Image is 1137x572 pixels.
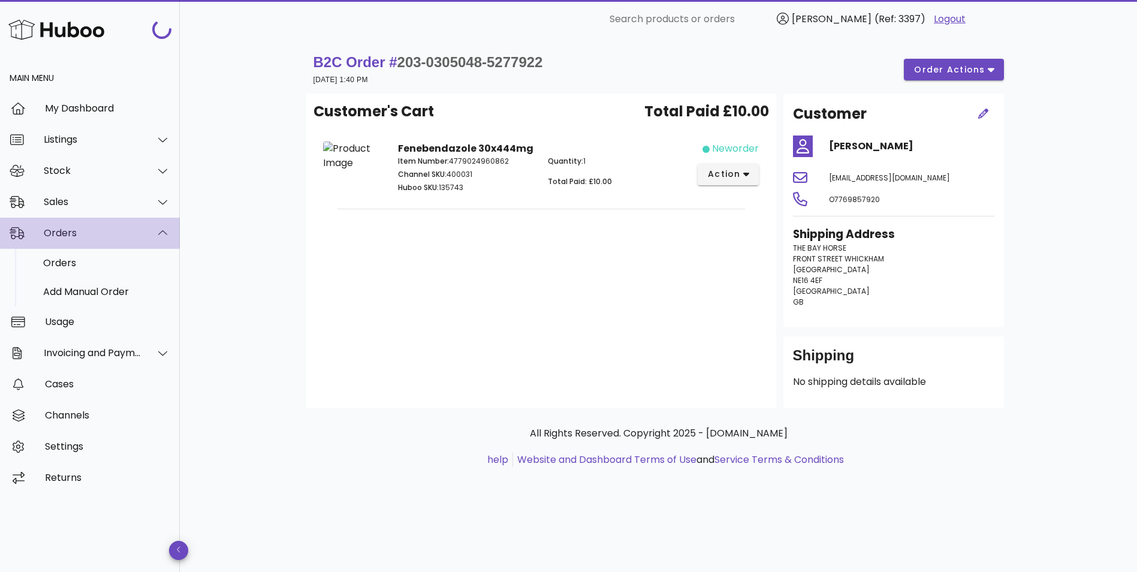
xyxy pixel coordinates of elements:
[398,169,447,179] span: Channel SKU:
[707,168,741,180] span: action
[45,316,170,327] div: Usage
[43,257,170,269] div: Orders
[904,59,1003,80] button: order actions
[548,156,583,166] span: Quantity:
[793,264,870,275] span: [GEOGRAPHIC_DATA]
[44,134,141,145] div: Listings
[313,76,368,84] small: [DATE] 1:40 PM
[398,182,439,192] span: Huboo SKU:
[313,54,543,70] strong: B2C Order #
[397,54,543,70] span: 203-0305048-5277922
[44,196,141,207] div: Sales
[712,142,759,156] div: neworder
[793,254,884,264] span: FRONT STREET WHICKHAM
[44,227,141,239] div: Orders
[874,12,925,26] span: (Ref: 3397)
[45,378,170,390] div: Cases
[793,297,804,307] span: GB
[44,347,141,359] div: Invoicing and Payments
[829,173,950,183] span: [EMAIL_ADDRESS][DOMAIN_NAME]
[698,164,759,185] button: action
[313,101,434,122] span: Customer's Cart
[45,410,170,421] div: Channels
[513,453,844,467] li: and
[45,472,170,483] div: Returns
[793,346,994,375] div: Shipping
[398,156,534,167] p: 4779024960862
[43,286,170,297] div: Add Manual Order
[793,275,822,285] span: NE16 4EF
[45,103,170,114] div: My Dashboard
[45,441,170,452] div: Settings
[316,426,1002,441] p: All Rights Reserved. Copyright 2025 - [DOMAIN_NAME]
[644,101,769,122] span: Total Paid £10.00
[793,286,870,296] span: [GEOGRAPHIC_DATA]
[323,142,384,170] img: Product Image
[792,12,871,26] span: [PERSON_NAME]
[8,17,104,43] img: Huboo Logo
[548,156,684,167] p: 1
[398,169,534,180] p: 400031
[398,182,534,193] p: 135743
[829,139,994,153] h4: [PERSON_NAME]
[487,453,508,466] a: help
[517,453,696,466] a: Website and Dashboard Terms of Use
[934,12,966,26] a: Logout
[44,165,141,176] div: Stock
[398,142,533,155] strong: Fenebendazole 30x444mg
[793,226,994,243] h3: Shipping Address
[714,453,844,466] a: Service Terms & Conditions
[829,194,880,204] span: O7769857920
[793,103,867,125] h2: Customer
[913,64,985,76] span: order actions
[398,156,449,166] span: Item Number:
[548,176,612,186] span: Total Paid: £10.00
[793,243,846,253] span: THE BAY HORSE
[793,375,994,389] p: No shipping details available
